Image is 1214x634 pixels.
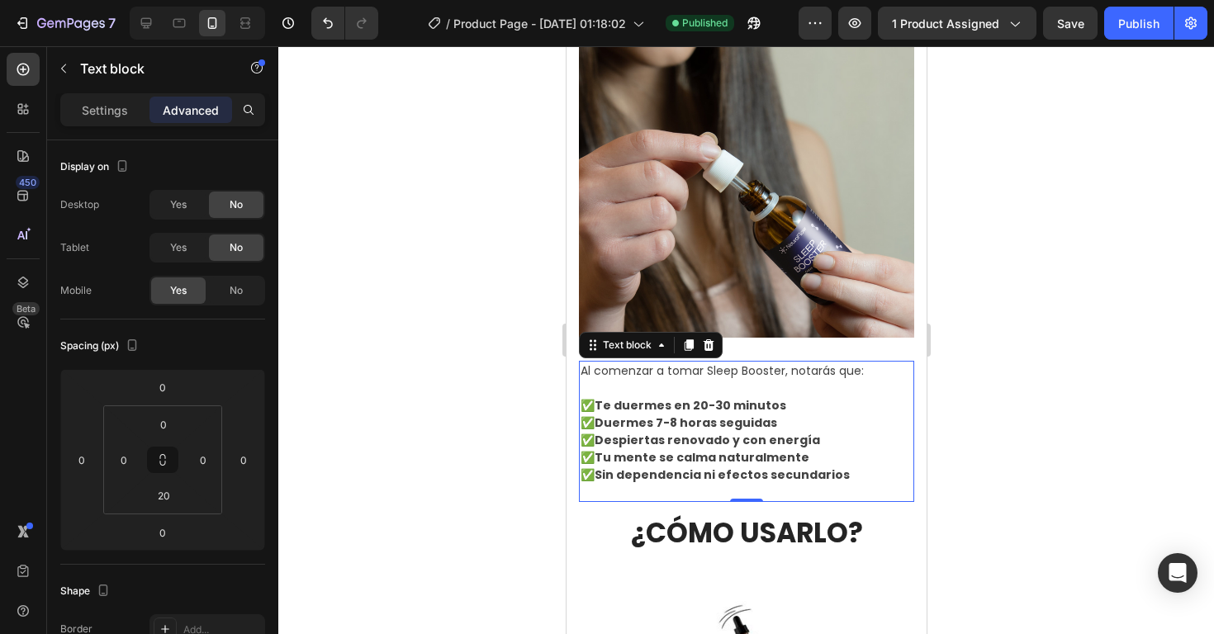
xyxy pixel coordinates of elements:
[1043,7,1098,40] button: Save
[892,15,999,32] span: 1 product assigned
[1104,7,1174,40] button: Publish
[12,302,40,315] div: Beta
[12,469,348,505] h2: ¿CÓMO USARLO?
[878,7,1036,40] button: 1 product assigned
[567,46,927,634] iframe: Design area
[7,7,123,40] button: 7
[191,447,216,472] input: 0px
[60,197,99,212] div: Desktop
[230,240,243,255] span: No
[311,7,378,40] div: Undo/Redo
[69,447,94,472] input: 0
[231,447,256,472] input: 0
[1057,17,1084,31] span: Save
[16,176,40,189] div: 450
[446,15,450,32] span: /
[108,13,116,33] p: 7
[230,197,243,212] span: No
[147,412,180,437] input: 0px
[60,156,132,178] div: Display on
[60,240,89,255] div: Tablet
[230,283,243,298] span: No
[170,283,187,298] span: Yes
[60,580,113,603] div: Shape
[147,483,180,508] input: 20px
[60,335,142,357] div: Spacing (px)
[170,197,187,212] span: Yes
[111,447,136,472] input: 0px
[163,102,219,119] p: Advanced
[146,375,179,400] input: 0
[1118,15,1159,32] div: Publish
[80,59,221,78] p: Text block
[453,15,626,32] span: Product Page - [DATE] 01:18:02
[170,240,187,255] span: Yes
[1158,553,1197,593] div: Open Intercom Messenger
[682,16,728,31] span: Published
[60,283,92,298] div: Mobile
[82,102,128,119] p: Settings
[146,520,179,545] input: 0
